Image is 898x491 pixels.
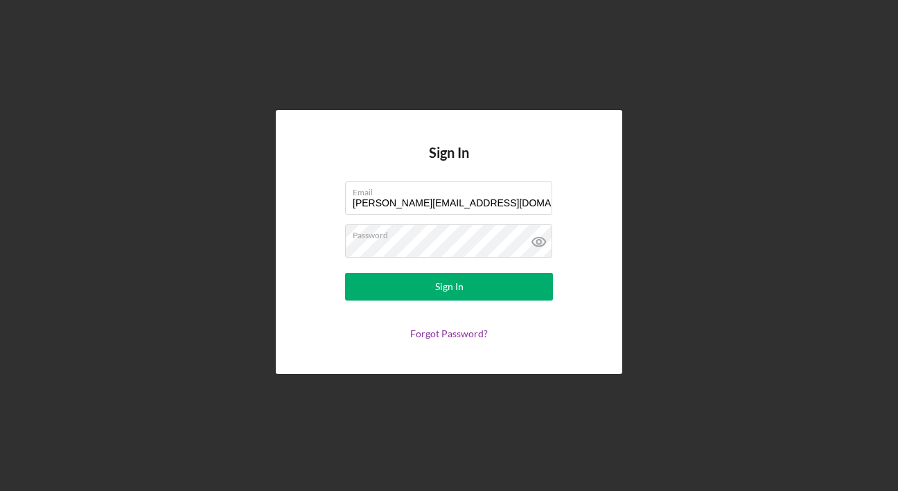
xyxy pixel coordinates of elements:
button: Sign In [345,273,553,301]
label: Password [353,225,552,240]
h4: Sign In [429,145,469,181]
label: Email [353,182,552,197]
a: Forgot Password? [410,328,488,339]
div: Sign In [435,273,464,301]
